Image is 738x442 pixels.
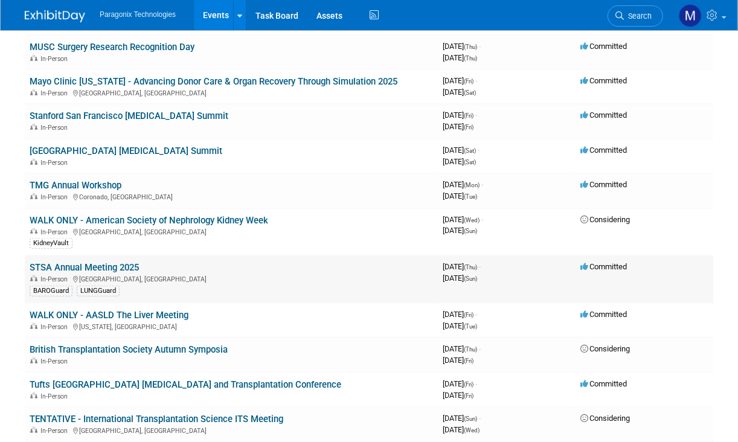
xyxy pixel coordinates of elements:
[30,193,37,199] img: In-Person Event
[464,89,476,96] span: (Sat)
[443,191,477,200] span: [DATE]
[30,262,139,273] a: STSA Annual Meeting 2025
[679,4,702,27] img: Mary Jacoski
[443,344,481,353] span: [DATE]
[464,264,477,271] span: (Thu)
[464,147,476,154] span: (Sat)
[443,122,473,131] span: [DATE]
[580,344,630,353] span: Considering
[30,238,72,249] div: KidneyVault
[478,146,480,155] span: -
[443,42,481,51] span: [DATE]
[443,88,476,97] span: [DATE]
[40,392,71,400] span: In-Person
[443,110,477,120] span: [DATE]
[100,10,176,19] span: Paragonix Technologies
[475,110,477,120] span: -
[464,182,480,188] span: (Mon)
[464,323,477,330] span: (Tue)
[580,110,627,120] span: Committed
[443,180,483,189] span: [DATE]
[30,55,37,61] img: In-Person Event
[30,42,194,53] a: MUSC Surgery Research Recognition Day
[25,10,85,22] img: ExhibitDay
[580,310,627,319] span: Committed
[443,157,476,166] span: [DATE]
[464,112,473,119] span: (Fri)
[30,274,433,283] div: [GEOGRAPHIC_DATA], [GEOGRAPHIC_DATA]
[443,321,477,330] span: [DATE]
[443,425,480,434] span: [DATE]
[30,215,268,226] a: WALK ONLY - American Society of Nephrology Kidney Week
[30,180,121,191] a: TMG Annual Workshop
[30,321,433,331] div: [US_STATE], [GEOGRAPHIC_DATA]
[479,344,481,353] span: -
[443,414,481,423] span: [DATE]
[30,159,37,165] img: In-Person Event
[464,217,480,223] span: (Wed)
[481,180,483,189] span: -
[580,76,627,85] span: Committed
[30,191,433,201] div: Coronado, [GEOGRAPHIC_DATA]
[77,286,120,296] div: LUNGGuard
[40,55,71,63] span: In-Person
[30,414,283,424] a: TENTATIVE - International Transplantation Science ITS Meeting
[464,55,477,62] span: (Thu)
[580,262,627,271] span: Committed
[30,89,37,95] img: In-Person Event
[464,124,473,130] span: (Fri)
[464,275,477,282] span: (Sun)
[580,379,627,388] span: Committed
[608,5,663,27] a: Search
[30,357,37,364] img: In-Person Event
[464,346,477,353] span: (Thu)
[464,78,473,85] span: (Fri)
[443,262,481,271] span: [DATE]
[30,124,37,130] img: In-Person Event
[479,414,481,423] span: -
[30,286,72,296] div: BAROGuard
[443,226,477,235] span: [DATE]
[30,88,433,97] div: [GEOGRAPHIC_DATA], [GEOGRAPHIC_DATA]
[464,392,473,399] span: (Fri)
[475,310,477,319] span: -
[40,323,71,331] span: In-Person
[580,414,630,423] span: Considering
[580,180,627,189] span: Committed
[40,427,71,435] span: In-Person
[481,215,483,224] span: -
[475,379,477,388] span: -
[580,146,627,155] span: Committed
[443,274,477,283] span: [DATE]
[580,215,630,224] span: Considering
[40,124,71,132] span: In-Person
[479,262,481,271] span: -
[30,226,433,236] div: [GEOGRAPHIC_DATA], [GEOGRAPHIC_DATA]
[30,323,37,329] img: In-Person Event
[443,356,473,365] span: [DATE]
[30,310,188,321] a: WALK ONLY - AASLD The Liver Meeting
[30,76,397,87] a: Mayo Clinic [US_STATE] - Advancing Donor Care & Organ Recovery Through Simulation 2025
[443,53,477,62] span: [DATE]
[464,312,473,318] span: (Fri)
[443,379,477,388] span: [DATE]
[479,42,481,51] span: -
[40,193,71,201] span: In-Person
[30,228,37,234] img: In-Person Event
[464,427,480,434] span: (Wed)
[443,76,477,85] span: [DATE]
[30,275,37,281] img: In-Person Event
[40,228,71,236] span: In-Person
[464,357,473,364] span: (Fri)
[30,427,37,433] img: In-Person Event
[30,146,222,156] a: [GEOGRAPHIC_DATA] [MEDICAL_DATA] Summit
[40,275,71,283] span: In-Person
[624,11,652,21] span: Search
[40,89,71,97] span: In-Person
[464,159,476,165] span: (Sat)
[443,215,483,224] span: [DATE]
[443,146,480,155] span: [DATE]
[40,357,71,365] span: In-Person
[30,392,37,399] img: In-Person Event
[30,379,341,390] a: Tufts [GEOGRAPHIC_DATA] [MEDICAL_DATA] and Transplantation Conference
